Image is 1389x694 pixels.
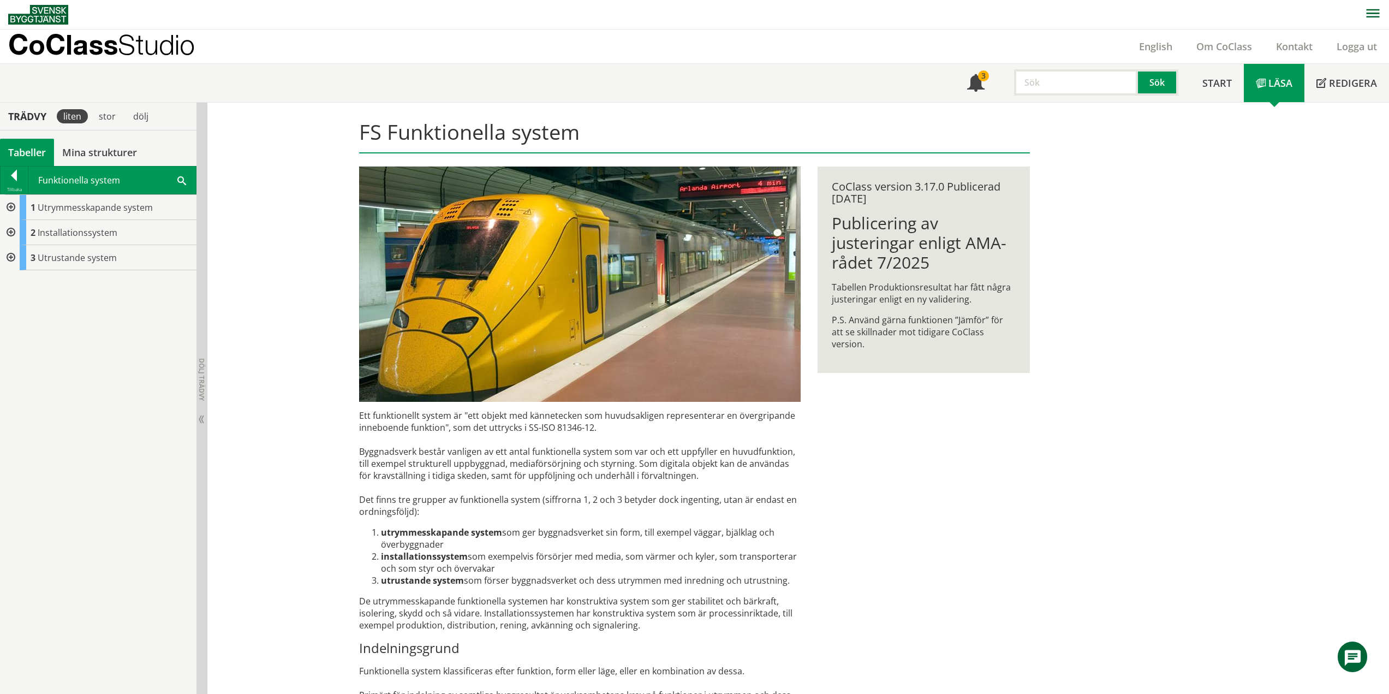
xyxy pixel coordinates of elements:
[38,201,153,213] span: Utrymmesskapande system
[118,28,195,61] span: Studio
[1,185,28,194] div: Tillbaka
[381,526,801,550] li: som ger byggnadsverket sin form, till exempel väggar, bjälklag och överbyggnader
[1304,64,1389,102] a: Redigera
[359,640,801,656] h3: Indelningsgrund
[2,110,52,122] div: Trädvy
[38,252,117,264] span: Utrustande system
[1329,76,1377,90] span: Redigera
[1264,40,1325,53] a: Kontakt
[955,64,997,102] a: 3
[197,358,206,401] span: Dölj trädvy
[31,252,35,264] span: 3
[381,574,464,586] strong: utrustande system
[967,75,985,93] span: Notifikationer
[381,526,502,538] strong: utrymmesskapande system
[1202,76,1232,90] span: Start
[177,174,186,186] span: Sök i tabellen
[359,120,1030,153] h1: FS Funktionella system
[832,213,1016,272] h1: Publicering av justeringar enligt AMA-rådet 7/2025
[92,109,122,123] div: stor
[1268,76,1292,90] span: Läsa
[1190,64,1244,102] a: Start
[1127,40,1184,53] a: English
[381,574,801,586] li: som förser byggnadsverket och dess utrymmen med inredning och utrustning.
[381,550,468,562] strong: installationssystem
[57,109,88,123] div: liten
[31,227,35,239] span: 2
[31,201,35,213] span: 1
[832,281,1016,305] p: Tabellen Produktionsresultat har fått några justeringar enligt en ny validering.
[832,181,1016,205] div: CoClass version 3.17.0 Publicerad [DATE]
[8,29,218,63] a: CoClassStudio
[8,5,68,25] img: Svensk Byggtjänst
[127,109,155,123] div: dölj
[1244,64,1304,102] a: Läsa
[978,70,989,81] div: 3
[38,227,117,239] span: Installationssystem
[1325,40,1389,53] a: Logga ut
[1138,69,1178,96] button: Sök
[1184,40,1264,53] a: Om CoClass
[54,139,145,166] a: Mina strukturer
[28,167,196,194] div: Funktionella system
[832,314,1016,350] p: P.S. Använd gärna funktionen ”Jämför” för att se skillnader mot tidigare CoClass version.
[359,167,801,402] img: arlanda-express-2.jpg
[8,38,195,51] p: CoClass
[381,550,801,574] li: som exempelvis försörjer med media, som värmer och kyler, som trans­porterar och som styr och öve...
[1014,69,1138,96] input: Sök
